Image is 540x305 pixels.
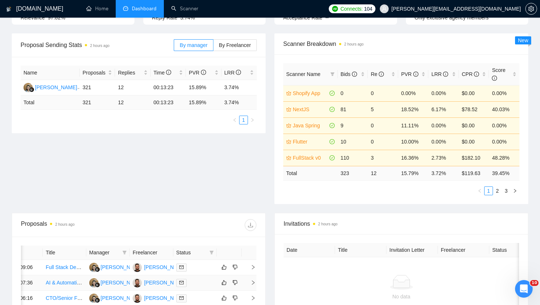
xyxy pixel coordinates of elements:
div: [PERSON_NAME] [144,279,186,287]
li: 1 [484,186,493,195]
td: 0.00% [428,85,459,101]
td: 0 [368,85,398,101]
a: NextJS [293,105,328,113]
td: 0.00% [489,134,519,150]
span: dislike [233,295,238,301]
span: Connects: [341,5,363,13]
img: AA [133,263,142,272]
iframe: Intercom live chat [515,280,533,298]
span: PVR [401,71,418,77]
span: info-circle [492,76,497,81]
span: Re [371,71,384,77]
img: ES [89,278,98,287]
img: ES [89,263,98,272]
a: AA[PERSON_NAME] [133,264,186,270]
td: 9 [338,117,368,134]
span: setting [526,6,537,12]
td: 0.00% [489,117,519,134]
td: 11.11% [398,117,429,134]
span: PVR [189,70,206,76]
a: AI & Automation Specialist for Shopify (Ongoing Projects) [46,280,176,286]
th: Date [284,243,335,257]
div: No data [289,293,513,301]
span: left [478,189,482,193]
span: right [245,280,256,285]
td: 12 [368,166,398,180]
li: Next Page [511,186,519,195]
span: info-circle [474,72,479,77]
a: Shopify App [293,89,328,97]
span: Dashboard [132,6,156,12]
span: Relevance [21,15,45,21]
span: mail [179,296,184,300]
td: 0 [338,85,368,101]
span: crown [286,123,291,128]
span: info-circle [201,70,206,75]
span: info-circle [166,70,171,75]
td: 10 [338,134,368,150]
td: $0.00 [459,134,489,150]
a: FullStack v0 [293,154,328,162]
span: Scanner Name [286,71,320,77]
td: 10.00% [398,134,429,150]
td: $ 119.63 [459,166,489,180]
span: Proposal Sending Stats [21,40,174,50]
td: $182.10 [459,150,489,166]
a: ES[PERSON_NAME] [89,295,143,301]
img: gigradar-bm.png [95,267,100,272]
span: like [222,280,227,286]
time: 2 hours ago [318,222,338,226]
img: AA [133,294,142,303]
img: logo [6,3,11,15]
span: user [382,6,387,11]
div: [PERSON_NAME] [144,263,186,271]
td: 15.89 % [186,95,221,110]
span: By manager [180,42,207,48]
button: dislike [231,294,240,302]
img: gigradar-bm.png [95,298,100,303]
span: crown [286,91,291,96]
button: download [245,219,256,231]
li: Previous Page [475,186,484,195]
img: ES [24,83,33,92]
button: left [475,186,484,195]
a: AA[PERSON_NAME] [133,295,186,301]
span: filter [209,250,214,255]
span: filter [121,247,128,258]
button: dislike [231,263,240,272]
span: dislike [233,264,238,270]
span: Scanner Breakdown [283,39,519,48]
span: right [245,295,256,301]
div: [PERSON_NAME] [144,294,186,302]
button: like [220,263,228,272]
a: ES[PERSON_NAME] [89,279,143,285]
td: 39.45 % [489,166,519,180]
th: Freelancer [438,243,489,257]
span: Invitations [284,219,519,228]
td: 0.00% [489,85,519,101]
span: 10 [530,280,539,286]
td: AI & Automation Specialist for Shopify (Ongoing Projects) [43,275,86,291]
a: searchScanner [171,6,198,12]
span: crown [286,155,291,160]
td: 16.36% [398,150,429,166]
td: 0.00% [398,85,429,101]
span: LRR [431,71,448,77]
li: Next Page [248,116,257,124]
img: AA [133,278,142,287]
td: 3.74 % [222,95,257,110]
span: crown [286,139,291,144]
td: 0.00% [428,117,459,134]
span: info-circle [413,72,418,77]
span: check-circle [330,155,335,160]
span: mail [179,280,184,285]
th: Manager [86,246,130,260]
td: $78.52 [459,101,489,117]
td: 5 [368,101,398,117]
span: Proposals [83,69,107,77]
span: right [513,189,517,193]
a: Flutter [293,138,328,146]
a: setting [525,6,537,12]
span: crown [286,107,291,112]
td: 110 [338,150,368,166]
